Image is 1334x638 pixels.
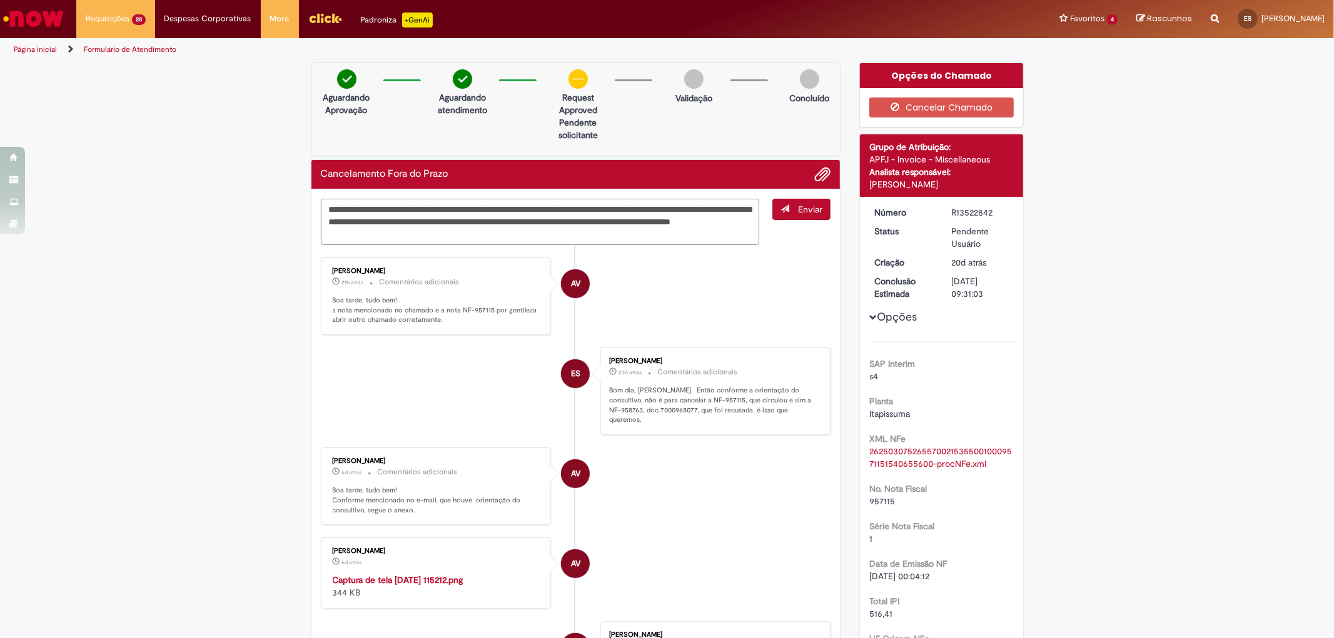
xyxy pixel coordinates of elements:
[869,558,947,569] b: Data de Emissão NF
[869,141,1014,153] div: Grupo de Atribuição:
[571,359,580,389] span: ES
[342,469,362,476] span: 6d atrás
[333,457,541,465] div: [PERSON_NAME]
[333,574,541,599] div: 344 KB
[860,63,1023,88] div: Opções do Chamado
[1136,13,1192,25] a: Rascunhos
[1244,14,1251,22] span: ES
[333,486,541,515] p: Boa tarde, tudo bem! Conforme mencionado no e-mail, que houve orientação do consultivo, segue o a...
[951,225,1009,250] div: Pendente Usuário
[561,459,590,488] div: Andreia Vieira
[814,166,831,182] button: Adicionar anexos
[14,44,57,54] a: Página inicial
[869,408,910,419] span: Itapissuma
[1147,12,1192,24] span: Rascunhos
[453,69,472,89] img: check-circle-green.png
[568,69,588,89] img: circle-minus.png
[869,166,1014,178] div: Analista responsável:
[951,257,986,268] time: 11/09/2025 14:33:13
[869,153,1014,166] div: APFJ - Invoice - Miscellaneous
[333,267,541,275] div: [PERSON_NAME]
[869,446,1012,469] a: Download de 26250307526557002153550010009571151540655600-procNFe.xml
[378,467,458,477] small: Comentários adicionais
[571,459,580,489] span: AV
[571,549,580,579] span: AV
[9,38,880,61] ul: Trilhas de página
[1070,12,1104,25] span: Favoritos
[333,547,541,555] div: [PERSON_NAME]
[337,69,356,89] img: check-circle-green.png
[657,367,737,377] small: Comentários adicionais
[869,596,899,607] b: Total IPI
[869,396,893,407] b: Planta
[869,496,895,507] span: 957115
[865,225,942,237] dt: Status
[342,469,362,476] time: 25/09/2025 11:56:41
[342,279,364,286] span: 21h atrás
[609,357,817,365] div: [PERSON_NAME]
[951,275,1009,300] div: [DATE] 09:31:03
[865,206,942,219] dt: Número
[619,369,642,376] span: 23h atrás
[333,574,463,586] a: Captura de tela [DATE] 115212.png
[869,483,927,494] b: No. Nota Fiscal
[402,12,433,27] p: +GenAi
[772,199,831,220] button: Enviar
[548,91,609,116] p: request approved
[84,44,176,54] a: Formulário de Atendimento
[869,97,1014,117] button: Cancelar Chamado
[561,359,590,388] div: Erinaldo De Lima Silva
[316,91,377,116] p: Aguardando Aprovação
[86,12,129,25] span: Requisições
[561,269,590,298] div: Andreia Vieira
[800,69,819,89] img: img-circle-grey.png
[1,6,66,31] img: ServiceNow
[308,9,342,27] img: click_logo_yellow_360x200.png
[609,386,817,425] p: Bom dia, [PERSON_NAME]. Então conforme a orientação do consultivo, não é para cancelar a NF-95711...
[571,269,580,299] span: AV
[619,369,642,376] time: 30/09/2025 11:16:35
[548,116,609,141] p: Pendente solicitante
[869,521,934,532] b: Série Nota Fiscal
[865,256,942,269] dt: Criação
[951,206,1009,219] div: R13522842
[321,169,448,180] h2: Cancelamento Fora do Prazo Histórico de tíquete
[789,92,829,104] p: Concluído
[132,14,146,25] span: 28
[321,199,760,245] textarea: Digite sua mensagem aqui...
[432,91,493,116] p: Aguardando atendimento
[1261,13,1325,24] span: [PERSON_NAME]
[869,371,878,382] span: s4
[342,279,364,286] time: 30/09/2025 13:33:45
[675,92,712,104] p: Validação
[869,608,892,619] span: 516,41
[342,559,362,566] time: 25/09/2025 11:54:07
[951,256,1009,269] div: 11/09/2025 14:33:13
[869,358,915,369] b: SAP Interim
[869,533,872,544] span: 1
[865,275,942,300] dt: Conclusão Estimada
[380,277,460,287] small: Comentários adicionais
[869,433,906,444] b: XML NFe
[361,12,433,27] div: Padroniza
[869,178,1014,191] div: [PERSON_NAME]
[684,69,704,89] img: img-circle-grey.png
[561,549,590,578] div: Andreia Vieira
[1107,14,1118,25] span: 4
[951,257,986,268] span: 20d atrás
[342,559,362,566] span: 6d atrás
[270,12,290,25] span: More
[869,571,929,582] span: [DATE] 00:04:12
[798,204,822,215] span: Enviar
[333,296,541,325] p: Boa tarde, tudo bem! a nota mencionado no chamado e a nota NF-957115 por gentileza abrir outro ch...
[164,12,251,25] span: Despesas Corporativas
